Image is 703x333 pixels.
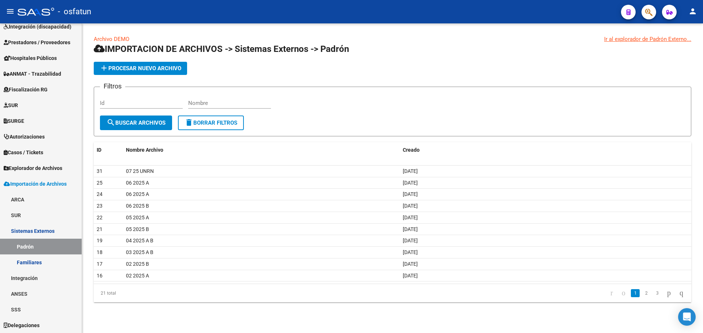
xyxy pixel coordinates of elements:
[4,180,67,188] span: Importación de Archivos
[97,261,103,267] span: 17
[4,101,18,109] span: SUR
[97,168,103,174] span: 31
[126,226,149,232] span: 05 2025 B
[4,321,40,329] span: Delegaciones
[97,147,101,153] span: ID
[403,203,418,209] span: [DATE]
[6,7,15,16] mat-icon: menu
[94,44,349,54] span: IMPORTACION DE ARCHIVOS -> Sistemas Externos -> Padrón
[4,38,70,46] span: Prestadores / Proveedores
[97,249,103,255] span: 18
[126,238,153,243] span: 04 2025 A B
[678,308,696,326] div: Open Intercom Messenger
[185,118,193,127] mat-icon: delete
[178,116,244,130] button: Borrar Filtros
[107,120,165,126] span: Buscar Archivos
[400,142,691,158] datatable-header-cell: Creado
[94,62,187,75] button: Procesar nuevo archivo
[653,289,662,297] a: 3
[403,215,418,220] span: [DATE]
[403,238,418,243] span: [DATE]
[97,273,103,279] span: 16
[126,249,153,255] span: 03 2025 A B
[403,226,418,232] span: [DATE]
[94,142,123,158] datatable-header-cell: ID
[126,180,149,186] span: 06 2025 A
[403,180,418,186] span: [DATE]
[642,289,651,297] a: 2
[641,287,652,299] li: page 2
[94,284,212,302] div: 21 total
[4,23,71,31] span: Integración (discapacidad)
[126,203,149,209] span: 06 2025 B
[4,117,24,125] span: SURGE
[100,81,125,91] h3: Filtros
[607,289,616,297] a: go to first page
[403,147,420,153] span: Creado
[58,4,91,20] span: - osfatun
[4,86,48,94] span: Fiscalización RG
[4,133,45,141] span: Autorizaciones
[185,120,237,126] span: Borrar Filtros
[618,289,629,297] a: go to previous page
[664,289,674,297] a: go to next page
[403,273,418,279] span: [DATE]
[126,261,149,267] span: 02 2025 B
[123,142,400,158] datatable-header-cell: Nombre Archivo
[97,215,103,220] span: 22
[676,289,687,297] a: go to last page
[403,191,418,197] span: [DATE]
[100,64,108,72] mat-icon: add
[126,273,149,279] span: 02 2025 A
[97,203,103,209] span: 23
[688,7,697,16] mat-icon: person
[652,287,663,299] li: page 3
[126,168,154,174] span: 07 25 UNRN
[403,249,418,255] span: [DATE]
[631,289,640,297] a: 1
[4,70,61,78] span: ANMAT - Trazabilidad
[97,191,103,197] span: 24
[107,118,115,127] mat-icon: search
[403,168,418,174] span: [DATE]
[97,238,103,243] span: 19
[403,261,418,267] span: [DATE]
[100,65,181,72] span: Procesar nuevo archivo
[126,191,149,197] span: 06 2025 A
[97,180,103,186] span: 25
[94,36,129,42] a: Archivo DEMO
[4,54,57,62] span: Hospitales Públicos
[630,287,641,299] li: page 1
[4,148,43,156] span: Casos / Tickets
[126,147,163,153] span: Nombre Archivo
[604,35,691,43] div: Ir al explorador de Padrón Externo...
[97,226,103,232] span: 21
[100,116,172,130] button: Buscar Archivos
[4,164,62,172] span: Explorador de Archivos
[126,215,149,220] span: 05 2025 A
